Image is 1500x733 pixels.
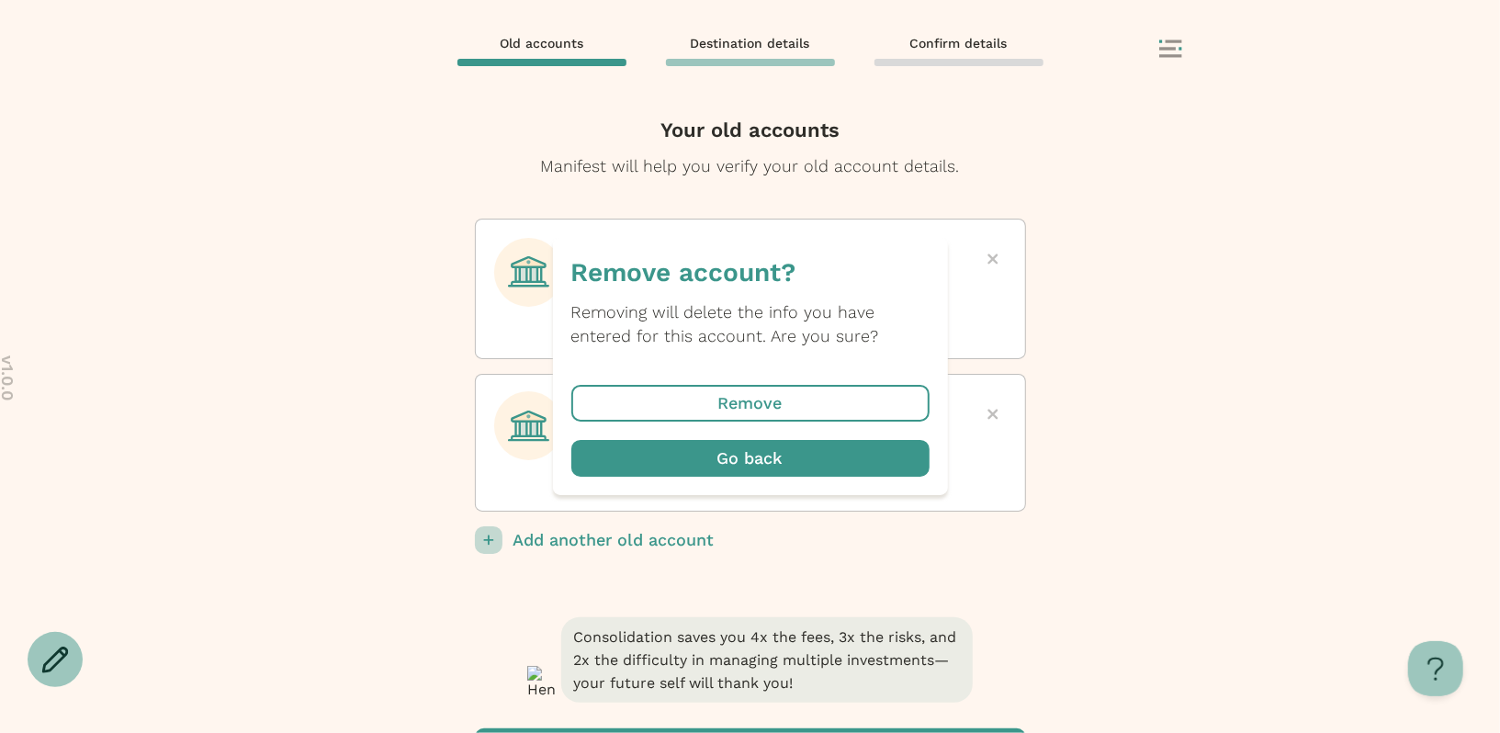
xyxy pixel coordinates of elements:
button: Remove [571,385,930,422]
h4: Remove account? [571,256,930,289]
p: Manifest will help you verify your old account details. [486,154,1015,178]
span: Destination details [691,35,810,51]
span: Confirm details [910,35,1008,51]
span: Consolidation saves you 4x the fees, 3x the risks, and 2x the difficulty in managing multiple inv... [561,617,973,703]
p: Removing will delete the info you have entered for this account. Are you sure? [571,300,930,348]
span: Old accounts [500,35,583,51]
button: Go back [571,440,930,477]
img: Henry - retirement transfer assistant [527,666,556,703]
h4: Your old accounts [475,116,1026,145]
p: [PERSON_NAME], Inc. [573,236,904,260]
p: Add another old account [513,526,1026,554]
